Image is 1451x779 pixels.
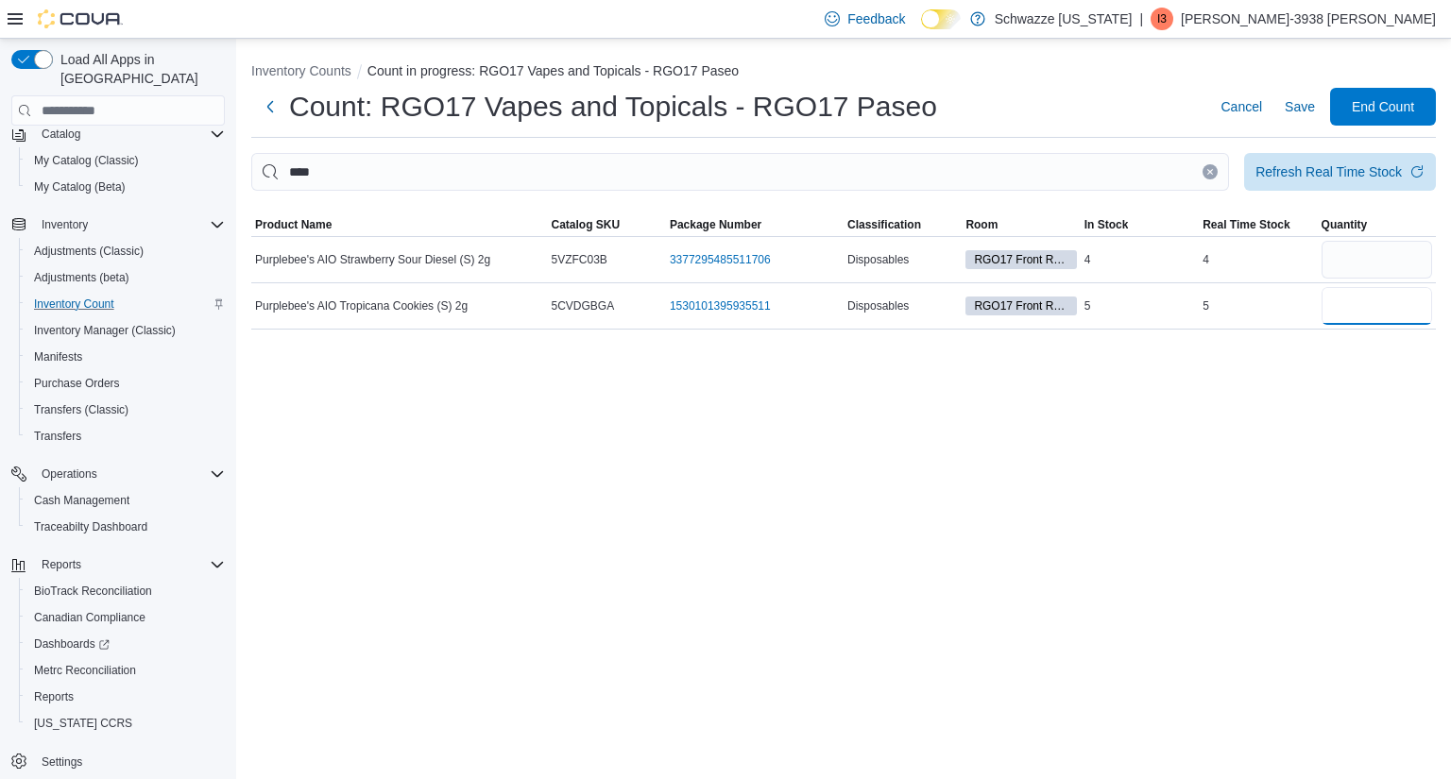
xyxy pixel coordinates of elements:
[847,252,909,267] span: Disposables
[34,123,88,145] button: Catalog
[26,516,225,538] span: Traceabilty Dashboard
[26,606,153,629] a: Canadian Compliance
[1081,248,1199,271] div: 4
[847,217,921,232] span: Classification
[251,88,289,126] button: Next
[26,516,155,538] a: Traceabilty Dashboard
[26,712,225,735] span: Washington CCRS
[19,604,232,631] button: Canadian Compliance
[974,297,1067,314] span: RGO17 Front Room
[19,174,232,200] button: My Catalog (Beta)
[19,423,232,449] button: Transfers
[1244,153,1436,191] button: Refresh Real Time Stock
[965,217,998,232] span: Room
[26,489,225,512] span: Cash Management
[19,631,232,657] a: Dashboards
[19,344,232,370] button: Manifests
[26,712,140,735] a: [US_STATE] CCRS
[19,370,232,397] button: Purchase Orders
[1081,295,1199,317] div: 5
[26,319,225,342] span: Inventory Manager (Classic)
[19,710,232,737] button: [US_STATE] CCRS
[34,493,129,508] span: Cash Management
[34,519,147,534] span: Traceabilty Dashboard
[19,487,232,514] button: Cash Management
[26,398,225,421] span: Transfers (Classic)
[26,686,225,708] span: Reports
[19,317,232,344] button: Inventory Manager (Classic)
[34,402,128,417] span: Transfers (Classic)
[4,461,232,487] button: Operations
[42,466,97,482] span: Operations
[255,298,468,313] span: Purplebee's AIO Tropicana Cookies (S) 2g
[34,463,225,485] span: Operations
[26,580,225,602] span: BioTrack Reconciliation
[1157,8,1167,30] span: I3
[34,323,176,338] span: Inventory Manager (Classic)
[1199,248,1317,271] div: 4
[4,212,232,238] button: Inventory
[26,149,146,172] a: My Catalog (Classic)
[289,88,937,126] h1: Count: RGO17 Vapes and Topicals - RGO17 Paseo
[26,293,225,315] span: Inventory Count
[34,123,225,145] span: Catalog
[670,298,771,313] a: 1530101395935511
[844,213,962,236] button: Classification
[26,659,144,682] a: Metrc Reconciliation
[34,553,225,576] span: Reports
[26,580,160,602] a: BioTrack Reconciliation
[34,751,90,773] a: Settings
[1277,88,1323,126] button: Save
[26,149,225,172] span: My Catalog (Classic)
[921,9,961,29] input: Dark Mode
[34,244,144,259] span: Adjustments (Classic)
[34,584,152,599] span: BioTrack Reconciliation
[34,429,81,444] span: Transfers
[26,398,136,421] a: Transfers (Classic)
[1285,97,1315,116] span: Save
[34,153,139,168] span: My Catalog (Classic)
[26,293,122,315] a: Inventory Count
[1221,97,1262,116] span: Cancel
[1181,8,1436,30] p: [PERSON_NAME]-3938 [PERSON_NAME]
[548,213,666,236] button: Catalog SKU
[34,689,74,704] span: Reports
[1081,213,1199,236] button: In Stock
[42,557,81,572] span: Reports
[19,578,232,604] button: BioTrack Reconciliation
[26,176,225,198] span: My Catalog (Beta)
[666,213,844,236] button: Package Number
[1139,8,1143,30] p: |
[255,252,490,267] span: Purplebee's AIO Strawberry Sour Diesel (S) 2g
[251,63,351,78] button: Inventory Counts
[1084,217,1129,232] span: In Stock
[552,298,615,313] span: 5CVDGBGA
[670,252,771,267] a: 3377295485511706
[34,553,89,576] button: Reports
[34,610,145,625] span: Canadian Compliance
[26,425,89,448] a: Transfers
[26,633,225,655] span: Dashboards
[34,750,225,773] span: Settings
[1199,213,1317,236] button: Real Time Stock
[552,217,621,232] span: Catalog SKU
[34,213,95,236] button: Inventory
[26,372,225,395] span: Purchase Orders
[26,176,133,198] a: My Catalog (Beta)
[26,425,225,448] span: Transfers
[255,217,332,232] span: Product Name
[1203,217,1289,232] span: Real Time Stock
[42,754,82,770] span: Settings
[1255,162,1402,181] div: Refresh Real Time Stock
[965,296,1076,315] span: RGO17 Front Room
[965,250,1076,269] span: RGO17 Front Room
[1352,97,1414,116] span: End Count
[34,296,114,312] span: Inventory Count
[34,376,120,391] span: Purchase Orders
[1199,295,1317,317] div: 5
[670,217,761,232] span: Package Number
[26,240,225,262] span: Adjustments (Classic)
[552,252,607,267] span: 5VZFC03B
[26,659,225,682] span: Metrc Reconciliation
[26,240,151,262] a: Adjustments (Classic)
